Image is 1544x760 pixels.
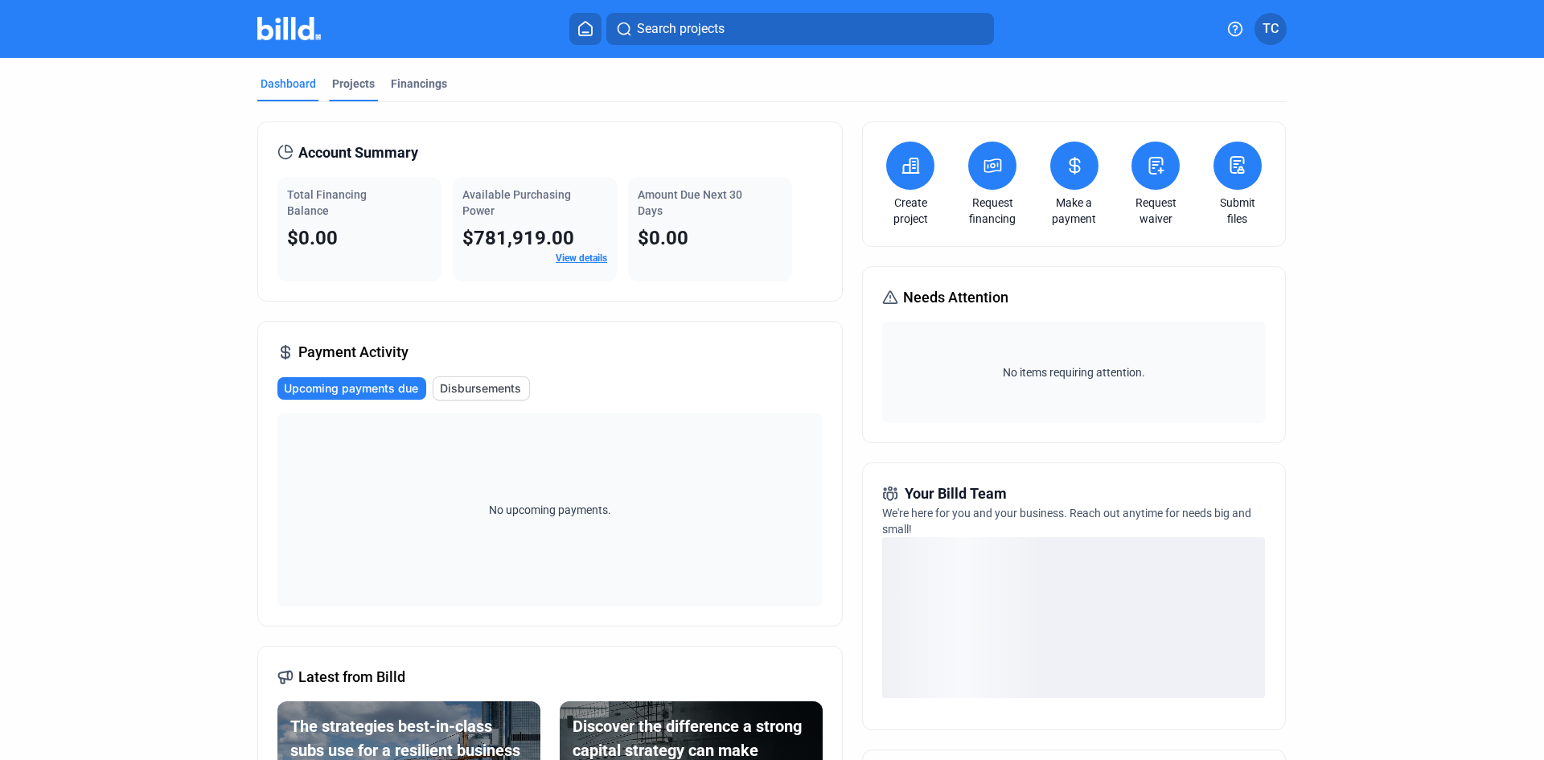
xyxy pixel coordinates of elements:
[905,483,1007,505] span: Your Billd Team
[298,666,405,688] span: Latest from Billd
[332,76,375,92] div: Projects
[1209,195,1266,227] a: Submit files
[478,502,622,518] span: No upcoming payments.
[637,19,725,39] span: Search projects
[462,188,571,217] span: Available Purchasing Power
[964,195,1020,227] a: Request financing
[606,13,994,45] button: Search projects
[1046,195,1103,227] a: Make a payment
[556,253,607,264] a: View details
[287,227,338,249] span: $0.00
[257,17,321,40] img: Billd Company Logo
[1263,19,1279,39] span: TC
[277,377,426,400] button: Upcoming payments due
[1254,13,1287,45] button: TC
[261,76,316,92] div: Dashboard
[462,227,574,249] span: $781,919.00
[391,76,447,92] div: Financings
[889,364,1259,380] span: No items requiring attention.
[638,188,742,217] span: Amount Due Next 30 Days
[882,507,1251,536] span: We're here for you and your business. Reach out anytime for needs big and small!
[298,142,418,164] span: Account Summary
[882,195,938,227] a: Create project
[298,341,409,364] span: Payment Activity
[287,188,367,217] span: Total Financing Balance
[440,380,521,396] span: Disbursements
[882,537,1265,698] div: loading
[638,227,688,249] span: $0.00
[1127,195,1184,227] a: Request waiver
[433,376,530,401] button: Disbursements
[903,286,1008,309] span: Needs Attention
[284,380,418,396] span: Upcoming payments due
